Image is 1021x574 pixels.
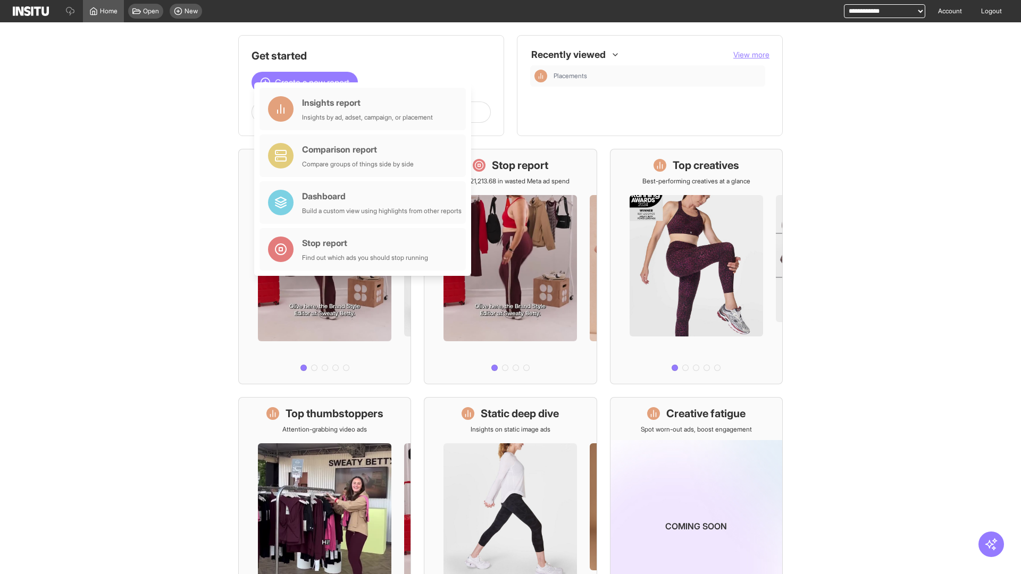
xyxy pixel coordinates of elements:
[302,113,433,122] div: Insights by ad, adset, campaign, or placement
[302,207,462,215] div: Build a custom view using highlights from other reports
[286,406,383,421] h1: Top thumbstoppers
[610,149,783,384] a: Top creativesBest-performing creatives at a glance
[733,49,769,60] button: View more
[143,7,159,15] span: Open
[302,96,433,109] div: Insights report
[302,160,414,168] div: Compare groups of things side by side
[302,143,414,156] div: Comparison report
[302,254,428,262] div: Find out which ads you should stop running
[282,425,367,434] p: Attention-grabbing video ads
[481,406,559,421] h1: Static deep dive
[252,72,358,93] button: Create a new report
[492,158,548,173] h1: Stop report
[733,50,769,59] span: View more
[252,48,491,63] h1: Get started
[554,72,587,80] span: Placements
[642,177,750,185] p: Best-performing creatives at a glance
[275,76,349,89] span: Create a new report
[471,425,550,434] p: Insights on static image ads
[302,190,462,202] div: Dashboard
[100,7,118,15] span: Home
[13,6,49,16] img: Logo
[451,177,570,185] p: Save £21,213.68 in wasted Meta ad spend
[424,149,597,384] a: Stop reportSave £21,213.68 in wasted Meta ad spend
[534,70,547,82] div: Insights
[673,158,739,173] h1: Top creatives
[302,237,428,249] div: Stop report
[554,72,761,80] span: Placements
[185,7,198,15] span: New
[238,149,411,384] a: What's live nowSee all active ads instantly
